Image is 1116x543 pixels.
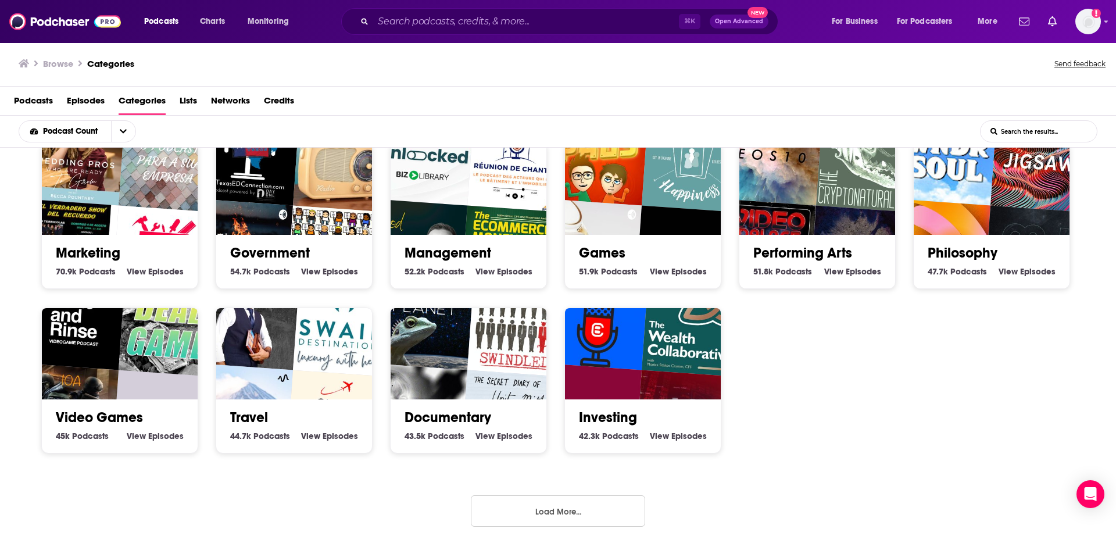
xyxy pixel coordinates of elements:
span: Podcasts [72,431,109,441]
button: open menu [111,121,135,142]
img: Swindled [467,277,567,377]
button: open menu [136,12,194,31]
a: Categories [87,58,134,69]
h2: Choose List sort [19,120,154,142]
span: Podcasts [428,266,464,277]
a: 42.3k Investing Podcasts [579,431,639,441]
a: Government [230,244,310,262]
span: For Business [832,13,878,30]
span: View [650,431,669,441]
a: View Documentary Episodes [475,431,532,441]
img: The Cryptonaturalist [816,112,916,212]
button: open menu [970,12,1012,31]
span: View [475,266,495,277]
a: Show notifications dropdown [1043,12,1061,31]
a: View Philosophy Episodes [999,266,1056,277]
span: Podcasts [253,431,290,441]
span: Podcasts [601,266,638,277]
img: Luxury With Heart with Swain Destinations [293,277,393,377]
h3: Browse [43,58,73,69]
a: Performing Arts [753,244,852,262]
span: Podcasts [253,266,290,277]
img: Nintendo Pals [549,106,649,206]
img: L&D Unlocked [374,106,474,206]
a: Charts [192,12,232,31]
a: Lists [180,91,197,115]
img: Podchaser - Follow, Share and Rate Podcasts [9,10,121,33]
a: View Travel Episodes [301,431,358,441]
span: Podcasts [79,266,116,277]
span: Logged in as JamesRod2024 [1075,9,1101,34]
span: Episodes [148,431,184,441]
span: View [650,266,669,277]
span: 42.3k [579,431,600,441]
span: View [824,266,843,277]
div: The wndrsoul's Podcast [897,106,997,206]
span: 54.7k [230,266,251,277]
span: View [475,431,495,441]
div: EOS 10 [723,106,823,206]
a: Travel [230,409,268,426]
button: open menu [889,12,970,31]
span: 51.8k [753,266,773,277]
span: ⌘ K [679,14,700,29]
a: Categories [119,91,166,115]
span: Episodes [671,431,707,441]
a: Networks [211,91,250,115]
a: View Games Episodes [650,266,707,277]
span: Open Advanced [715,19,763,24]
a: Show notifications dropdown [1014,12,1034,31]
span: Episodes [148,266,184,277]
img: The Wealth Collaborative [642,277,742,377]
span: Podcasts [144,13,178,30]
span: Episodes [1020,266,1056,277]
img: Turismología [200,270,300,370]
a: Games [579,244,625,262]
a: View Video Games Episodes [127,431,184,441]
div: Wedding Pros who are ready to grow - with Becca Pountney [26,106,126,206]
span: Charts [200,13,225,30]
div: Dead Game Podcast [119,277,219,377]
a: Marketing [56,244,120,262]
span: For Podcasters [897,13,953,30]
span: 44.7k [230,431,251,441]
span: View [301,266,320,277]
span: Podcasts [428,431,464,441]
a: View Investing Episodes [650,431,707,441]
a: 45k Video Games Podcasts [56,431,109,441]
a: 70.9k Marketing Podcasts [56,266,116,277]
img: Sentient Planet [374,270,474,370]
a: 51.8k Performing Arts Podcasts [753,266,812,277]
a: View Management Episodes [475,266,532,277]
a: Philosophy [928,244,997,262]
span: 70.9k [56,266,77,277]
a: 43.5k Documentary Podcasts [405,431,464,441]
span: 43.5k [405,431,425,441]
a: 52.2k Management Podcasts [405,266,464,277]
span: View [127,431,146,441]
button: open menu [824,12,892,31]
a: Video Games [56,409,143,426]
div: JIGSAW [990,112,1090,212]
img: O PODCAST PARA A SUA EMPRESA [119,112,219,212]
a: Episodes [67,91,105,115]
span: View [999,266,1018,277]
img: Pile of Happiness [642,112,742,212]
span: More [978,13,997,30]
button: Send feedback [1051,56,1109,72]
span: View [301,431,320,441]
img: Día Internacional da Radio [293,112,393,212]
a: 47.7k Philosophy Podcasts [928,266,987,277]
div: Réunion De Chantier, un podcast produit par Batiref [467,112,567,212]
div: Crypto Banter [549,270,649,370]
